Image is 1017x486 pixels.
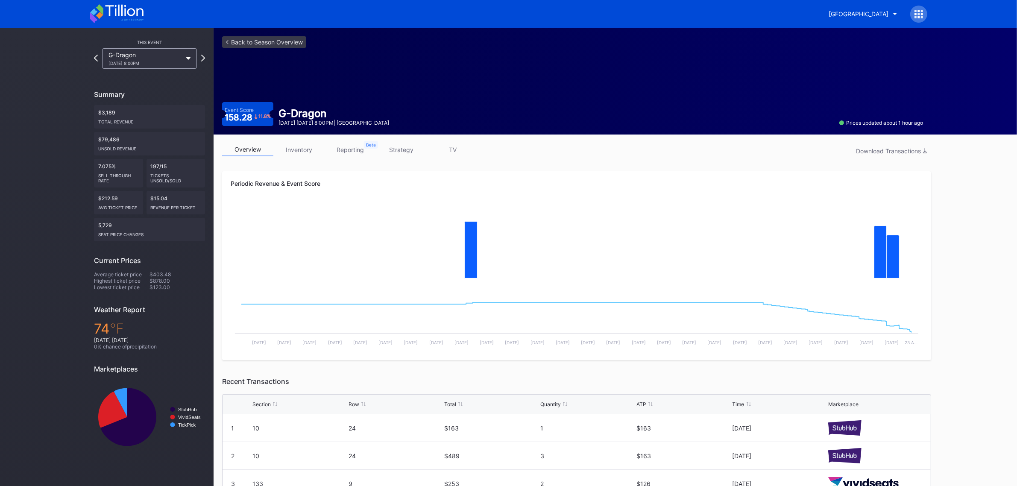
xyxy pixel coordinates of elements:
div: 1 [231,425,234,432]
div: Periodic Revenue & Event Score [231,180,923,187]
text: [DATE] [505,340,519,345]
text: [DATE] [454,340,469,345]
div: [DATE] [DATE] [94,337,205,343]
div: Marketplaces [94,365,205,373]
div: Total [444,401,456,407]
div: 24 [349,452,443,460]
text: [DATE] [378,340,393,345]
svg: Chart title [231,202,923,287]
div: Section [252,401,271,407]
text: [DATE] [809,340,823,345]
text: [DATE] [885,340,899,345]
text: StubHub [178,407,197,412]
div: Time [733,401,744,407]
a: strategy [376,143,427,156]
div: 1 [540,425,634,432]
text: [DATE] [859,340,873,345]
text: [DATE] [530,340,545,345]
text: [DATE] [758,340,772,345]
span: ℉ [110,320,124,337]
svg: Chart title [231,287,923,351]
div: $163 [444,425,538,432]
text: [DATE] [277,340,291,345]
div: Revenue per ticket [151,202,201,210]
div: 158.28 [225,113,271,122]
div: 5,729 [94,218,205,241]
div: G-Dragon [108,51,182,66]
div: 10 [252,425,346,432]
button: [GEOGRAPHIC_DATA] [823,6,904,22]
div: Quantity [540,401,561,407]
div: $79,486 [94,132,205,155]
div: Summary [94,90,205,99]
div: 2 [231,452,234,460]
div: Tickets Unsold/Sold [151,170,201,183]
text: [DATE] [733,340,747,345]
div: Row [349,401,359,407]
div: Unsold Revenue [98,143,201,151]
a: <-Back to Season Overview [222,36,306,48]
div: Marketplace [828,401,859,407]
img: stubHub.svg [828,420,862,435]
div: 0 % chance of precipitation [94,343,205,350]
div: $489 [444,452,538,460]
text: [DATE] [708,340,722,345]
div: 3 [540,452,634,460]
a: inventory [273,143,325,156]
text: TickPick [178,422,196,427]
div: $163 [636,425,730,432]
div: Avg ticket price [98,202,139,210]
div: Total Revenue [98,116,201,124]
button: Download Transactions [852,145,931,157]
div: $15.04 [147,191,205,214]
text: [DATE] [556,340,570,345]
text: [DATE] [252,340,266,345]
div: [DATE] [733,452,826,460]
div: Sell Through Rate [98,170,139,183]
text: [DATE] [353,340,367,345]
svg: Chart title [94,380,205,454]
div: Average ticket price [94,271,149,278]
div: Event Score [225,107,254,113]
text: [DATE] [302,340,317,345]
div: 197/15 [147,159,205,187]
text: [DATE] [682,340,696,345]
img: stubHub.svg [828,448,862,463]
a: TV [427,143,478,156]
div: $403.48 [149,271,205,278]
div: This Event [94,40,205,45]
text: [DATE] [657,340,671,345]
text: [DATE] [632,340,646,345]
div: Recent Transactions [222,377,931,386]
div: 10 [252,452,346,460]
div: Download Transactions [856,147,927,155]
a: reporting [325,143,376,156]
div: [GEOGRAPHIC_DATA] [829,10,889,18]
div: [DATE] 8:00PM [108,61,182,66]
text: [DATE] [783,340,797,345]
text: [DATE] [581,340,595,345]
div: $212.59 [94,191,143,214]
div: [DATE] [DATE] 8:00PM | [GEOGRAPHIC_DATA] [278,120,389,126]
div: ATP [636,401,646,407]
div: [DATE] [733,425,826,432]
div: 74 [94,320,205,337]
div: Prices updated about 1 hour ago [839,120,923,126]
text: VividSeats [178,415,201,420]
div: 7.075% [94,159,143,187]
div: Current Prices [94,256,205,265]
div: $878.00 [149,278,205,284]
div: $123.00 [149,284,205,290]
text: [DATE] [404,340,418,345]
div: G-Dragon [278,107,389,120]
div: Highest ticket price [94,278,149,284]
div: Lowest ticket price [94,284,149,290]
div: 24 [349,425,443,432]
div: $3,189 [94,105,205,129]
text: 23 A… [905,340,917,345]
text: [DATE] [328,340,342,345]
div: 11.8 % [258,114,271,119]
text: [DATE] [480,340,494,345]
a: overview [222,143,273,156]
div: $163 [636,452,730,460]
